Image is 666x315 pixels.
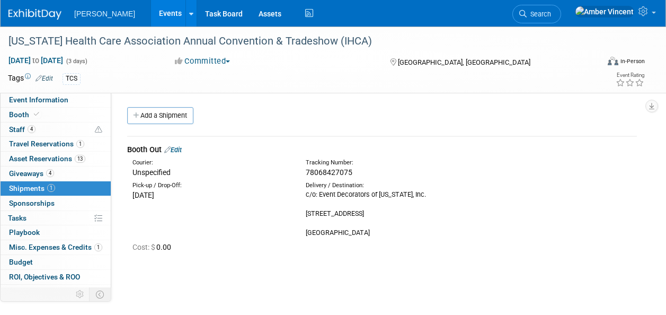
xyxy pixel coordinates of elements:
[171,56,234,67] button: Committed
[47,184,55,192] span: 1
[9,258,33,266] span: Budget
[527,10,551,18] span: Search
[164,146,182,154] a: Edit
[132,181,290,190] div: Pick-up / Drop-Off:
[8,214,26,222] span: Tasks
[132,243,156,251] span: Cost: $
[76,140,84,148] span: 1
[31,56,41,65] span: to
[1,108,111,122] a: Booth
[9,243,102,251] span: Misc. Expenses & Credits
[8,56,64,65] span: [DATE] [DATE]
[34,111,39,117] i: Booth reservation complete
[127,144,637,155] div: Booth Out
[9,287,62,296] span: Attachments
[1,270,111,284] a: ROI, Objectives & ROO
[1,152,111,166] a: Asset Reservations13
[95,125,102,135] span: Potential Scheduling Conflict -- at least one attendee is tagged in another overlapping event.
[9,95,68,104] span: Event Information
[9,125,35,134] span: Staff
[9,184,55,192] span: Shipments
[90,287,111,301] td: Toggle Event Tabs
[63,73,81,84] div: TCS
[9,273,80,281] span: ROI, Objectives & ROO
[1,240,111,255] a: Misc. Expenses & Credits1
[9,228,40,237] span: Playbook
[1,211,111,225] a: Tasks
[306,168,352,177] span: 78068427075
[71,287,90,301] td: Personalize Event Tab Strip
[1,93,111,107] a: Event Information
[35,75,53,82] a: Edit
[127,107,193,124] a: Add a Shipment
[620,57,645,65] div: In-Person
[512,5,561,23] a: Search
[9,154,85,163] span: Asset Reservations
[9,169,54,178] span: Giveaways
[1,196,111,211] a: Sponsorships
[132,167,290,178] div: Unspecified
[1,285,111,299] a: Attachments3
[132,159,290,167] div: Courier:
[575,6,634,17] img: Amber Vincent
[9,199,55,207] span: Sponsorships
[306,159,507,167] div: Tracking Number:
[8,73,53,85] td: Tags
[9,139,84,148] span: Travel Reservations
[552,55,645,71] div: Event Format
[65,58,87,65] span: (3 days)
[1,255,111,269] a: Budget
[306,190,463,238] div: c/o: Event Decorators of [US_STATE], Inc. [STREET_ADDRESS] [GEOGRAPHIC_DATA]
[74,10,135,18] span: [PERSON_NAME]
[28,125,35,133] span: 4
[132,243,175,251] span: 0.00
[1,181,111,196] a: Shipments1
[9,110,41,119] span: Booth
[1,225,111,240] a: Playbook
[616,73,644,78] div: Event Rating
[1,122,111,137] a: Staff4
[5,32,590,51] div: [US_STATE] Health Care Association Annual Convention & Tradeshow (IHCA)
[1,167,111,181] a: Giveaways4
[132,190,290,200] div: [DATE]
[608,57,618,65] img: Format-Inperson.png
[398,58,530,66] span: [GEOGRAPHIC_DATA], [GEOGRAPHIC_DATA]
[1,137,111,151] a: Travel Reservations1
[75,155,85,163] span: 13
[94,243,102,251] span: 1
[54,287,62,295] span: 3
[46,169,54,177] span: 4
[306,181,463,190] div: Delivery / Destination:
[8,9,61,20] img: ExhibitDay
